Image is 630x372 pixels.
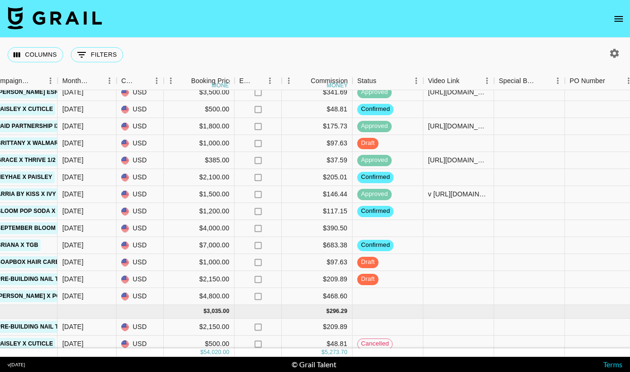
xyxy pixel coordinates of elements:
div: Video Link [423,72,494,90]
div: $4,000.00 [164,220,235,237]
div: 54,020.00 [203,348,229,356]
span: approved [357,156,392,165]
div: USD [117,288,164,305]
div: $2,100.00 [164,169,235,186]
div: $97.63 [282,135,353,152]
span: confirmed [357,173,394,182]
button: Menu [164,74,178,88]
div: money [212,83,233,88]
div: $117.15 [282,203,353,220]
div: $ [203,307,207,315]
div: $1,800.00 [164,118,235,135]
div: Special Booking Type [499,72,538,90]
button: Sort [136,74,150,87]
span: draft [357,258,378,267]
div: Aug '25 [62,240,84,250]
div: USD [117,84,164,101]
div: Video Link [428,72,460,90]
div: $3,500.00 [164,84,235,101]
div: $48.81 [282,101,353,118]
div: Aug '25 [62,274,84,284]
div: $37.59 [282,152,353,169]
div: $1,200.00 [164,203,235,220]
div: $2,150.00 [164,271,235,288]
div: Currency [117,72,164,90]
div: Expenses: Remove Commission? [239,72,252,90]
div: Aug '25 [62,172,84,182]
span: cancelled [358,339,392,348]
div: Booking Price [191,72,233,90]
span: confirmed [357,207,394,216]
button: Show filters [71,47,123,62]
div: $209.89 [282,271,353,288]
div: Aug '25 [62,155,84,165]
button: Menu [282,74,296,88]
div: Commission [311,72,348,90]
div: USD [117,152,164,169]
button: Menu [480,74,494,88]
div: Aug '25 [62,138,84,148]
span: confirmed [357,105,394,114]
div: 5,273.70 [325,348,347,356]
div: Aug '25 [62,87,84,97]
div: $146.44 [282,186,353,203]
div: $390.50 [282,220,353,237]
button: Sort [538,74,551,87]
div: $175.73 [282,118,353,135]
div: USD [117,319,164,336]
div: USD [117,271,164,288]
span: approved [357,122,392,131]
div: $341.69 [282,84,353,101]
div: Sep '25 [62,322,84,331]
button: open drawer [609,9,628,28]
span: draft [357,275,378,284]
button: Menu [43,74,58,88]
span: approved [357,190,392,199]
div: $1,500.00 [164,186,235,203]
div: $683.38 [282,237,353,254]
div: Aug '25 [62,223,84,233]
div: $205.01 [282,169,353,186]
div: Expenses: Remove Commission? [235,72,282,90]
img: Grail Talent [8,7,102,29]
div: $ [200,348,203,356]
button: Sort [460,74,473,87]
span: draft [357,139,378,148]
div: $385.00 [164,152,235,169]
div: $ [327,307,330,315]
div: $7,000.00 [164,237,235,254]
div: Month Due [58,72,117,90]
span: confirmed [357,241,394,250]
div: https://www.tiktok.com/@gracelucillejenkins/video/7537723108082371895?_t=ZT-8yoxtw3weXG&_r=1 [428,155,489,165]
div: $1,000.00 [164,254,235,271]
div: USD [117,237,164,254]
button: Menu [102,74,117,88]
div: v https://www.instagram.com/reel/DNEHg9AAFf4/?igsh=MTZldXMxa2k5OTVpbA== [428,189,489,199]
div: Status [357,72,377,90]
div: USD [117,118,164,135]
button: Select columns [8,47,63,62]
div: $500.00 [164,336,235,353]
div: Aug '25 [62,257,84,267]
div: Sep '25 [62,339,84,348]
button: Sort [297,74,311,87]
div: v [DATE] [8,362,25,368]
div: USD [117,254,164,271]
div: Aug '25 [62,121,84,131]
div: $ [321,348,325,356]
div: $97.63 [282,254,353,271]
a: Terms [603,360,622,369]
button: Sort [89,74,102,87]
div: Month Due [62,72,89,90]
button: Sort [377,74,390,87]
div: $48.81 [282,336,353,353]
div: Aug '25 [62,206,84,216]
div: 3,035.00 [207,307,229,315]
button: Sort [178,74,191,87]
div: $4,800.00 [164,288,235,305]
button: Menu [551,74,565,88]
div: $2,150.00 [164,319,235,336]
div: Special Booking Type [494,72,565,90]
button: Sort [30,74,43,87]
div: USD [117,101,164,118]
